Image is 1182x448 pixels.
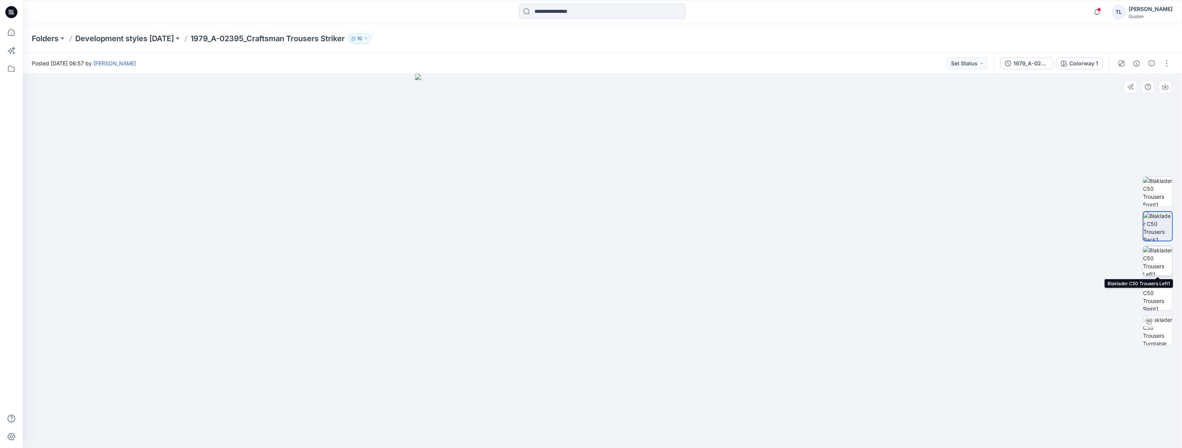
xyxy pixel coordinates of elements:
span: Posted [DATE] 06:57 by [32,59,136,67]
a: [PERSON_NAME] [93,60,136,66]
div: Colorway 1 [1069,59,1098,68]
img: Blaklader C50 Trousers Front1 [1143,177,1173,206]
a: Folders [32,33,59,44]
a: Development styles [DATE] [75,33,174,44]
button: 10 [348,33,372,44]
img: Blaklader C50 Trousers Back1 [1143,212,1172,241]
p: 10 [357,34,362,43]
div: Guston [1129,14,1173,19]
div: [PERSON_NAME] [1129,5,1173,14]
button: Colorway 1 [1056,57,1103,70]
img: Blaklader C50 Trousers Left1 [1143,246,1173,276]
img: eyJhbGciOiJIUzI1NiIsImtpZCI6IjAiLCJzbHQiOiJzZXMiLCJ0eXAiOiJKV1QifQ.eyJkYXRhIjp7InR5cGUiOiJzdG9yYW... [415,74,789,448]
button: 1979_A-02395_Craftsman Trousers Striker [1000,57,1053,70]
div: 1979_A-02395_Craftsman Trousers Striker [1013,59,1048,68]
img: Blaklader C50 Trousers Right1 [1143,281,1173,311]
div: TL [1112,5,1126,19]
button: Details [1131,57,1143,70]
img: Blaklader C50 Trousers Turntable [1143,316,1173,345]
p: 1979_A-02395_Craftsman Trousers Striker [191,33,345,44]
